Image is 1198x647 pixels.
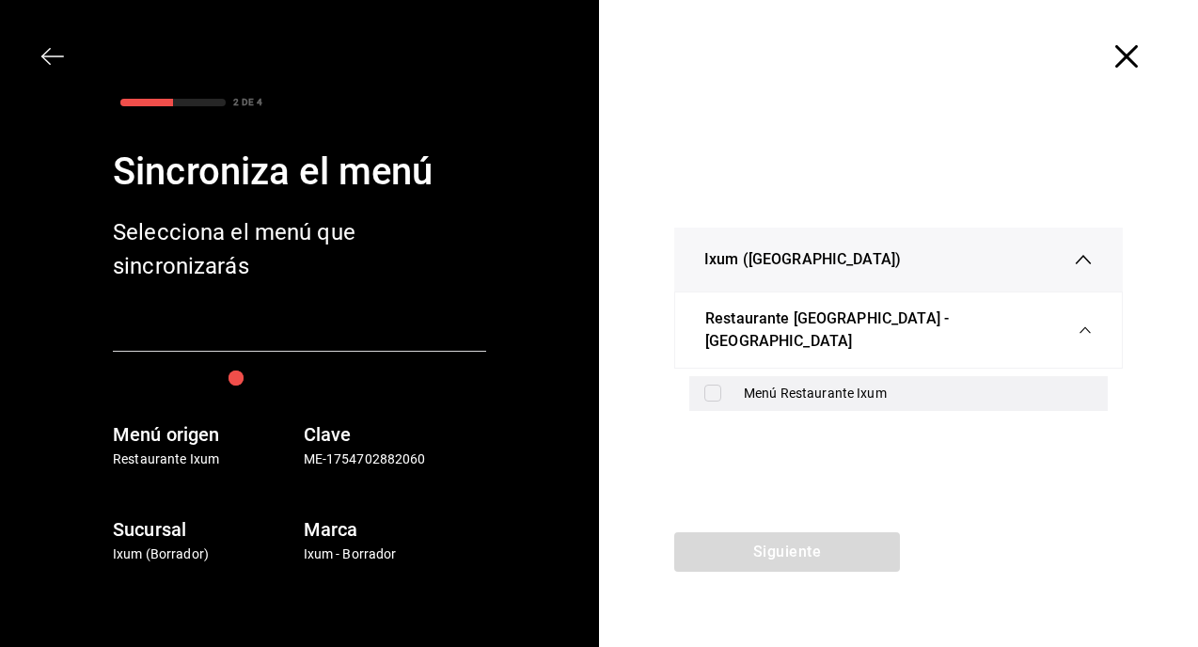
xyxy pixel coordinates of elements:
[233,95,262,109] div: 2 DE 4
[704,248,901,271] span: Ixum ([GEOGRAPHIC_DATA])
[113,215,414,283] div: Selecciona el menú que sincronizarás
[113,450,296,469] p: Restaurante Ixum
[113,514,296,544] h6: Sucursal
[304,450,487,469] p: ME-1754702882060
[304,419,487,450] h6: Clave
[705,308,1079,353] span: Restaurante [GEOGRAPHIC_DATA] - [GEOGRAPHIC_DATA]
[304,544,487,564] p: Ixum - Borrador
[744,384,1093,403] div: Menú Restaurante Ixum
[113,544,296,564] p: Ixum (Borrador)
[304,514,487,544] h6: Marca
[113,144,486,200] div: Sincroniza el menú
[113,419,296,450] h6: Menú origen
